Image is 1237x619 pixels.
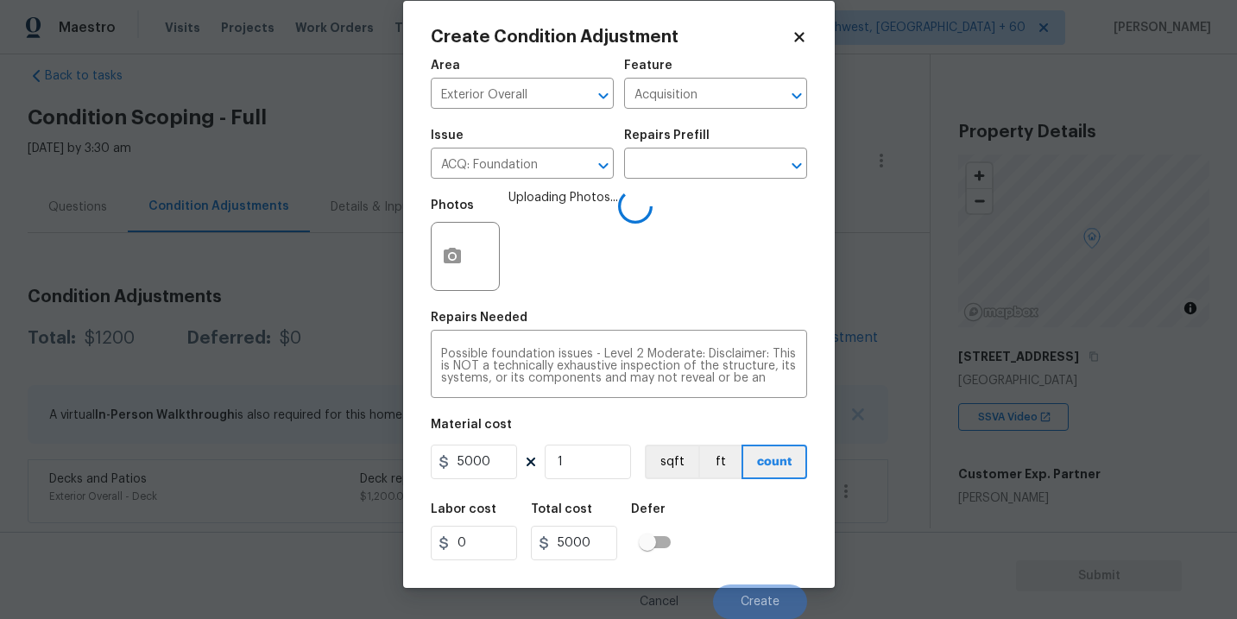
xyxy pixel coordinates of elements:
button: Create [713,584,807,619]
span: Create [741,596,779,609]
button: Open [785,84,809,108]
h5: Area [431,60,460,72]
button: ft [698,445,742,479]
h5: Defer [631,503,666,515]
button: Cancel [612,584,706,619]
h5: Repairs Needed [431,312,527,324]
h5: Photos [431,199,474,212]
h2: Create Condition Adjustment [431,28,792,46]
button: sqft [645,445,698,479]
button: Open [785,154,809,178]
h5: Issue [431,129,464,142]
span: Uploading Photos... [508,189,618,301]
h5: Material cost [431,419,512,431]
textarea: Possible foundation issues - Level 2 Moderate: Disclaimer: This is NOT a technically exhaustive i... [441,348,797,384]
h5: Repairs Prefill [624,129,710,142]
button: Open [591,154,615,178]
button: Open [591,84,615,108]
span: Cancel [640,596,678,609]
h5: Feature [624,60,672,72]
button: count [742,445,807,479]
h5: Total cost [531,503,592,515]
h5: Labor cost [431,503,496,515]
